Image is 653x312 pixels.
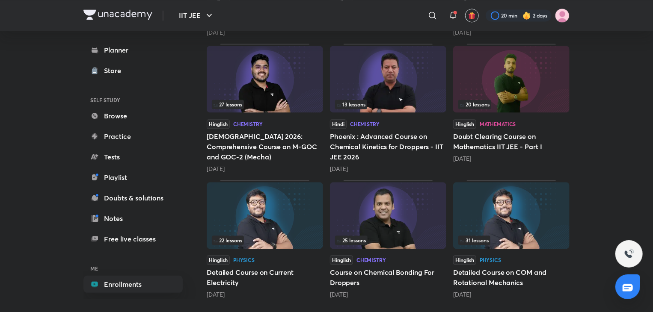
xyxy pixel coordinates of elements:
a: Planner [83,41,183,59]
div: infosection [458,235,564,245]
img: Thumbnail [453,46,570,112]
div: 1 month ago [453,154,570,163]
div: 1 month ago [207,290,323,299]
a: Browse [83,107,183,124]
div: infocontainer [335,100,441,109]
div: Phoenix : Advanced Course on Chemical Kinetics for Droppers - IIT JEE 2026 [330,44,446,173]
a: Free live classes [83,230,183,247]
div: infocontainer [458,235,564,245]
h5: Doubt Clearing Course on Mathematics IIT JEE - Part I [453,131,570,152]
button: IIT JEE [174,7,220,24]
div: left [335,235,441,245]
div: Chemistry [233,121,263,127]
div: infosection [212,235,318,245]
img: Thumbnail [207,46,323,112]
h5: Phoenix : Advanced Course on Chemical Kinetics for Droppers - IIT JEE 2026 [330,131,446,162]
div: Detailed Course on Current Electricity [207,180,323,299]
a: Doubts & solutions [83,189,183,206]
h5: Detailed Course on COM and Rotational Mechanics [453,267,570,288]
h5: Course on Chemical Bonding For Droppers [330,267,446,288]
div: 1 month ago [453,290,570,299]
div: infosection [458,100,564,109]
a: Store [83,62,183,79]
span: Hinglish [330,255,353,265]
div: Mathematics [480,121,516,127]
div: JEE 2026: Comprehensive Course on M-GOC and GOC-2 (Mecha) [207,44,323,173]
img: streak [522,11,531,20]
div: left [335,100,441,109]
button: avatar [465,9,479,22]
div: left [458,100,564,109]
img: ttu [624,249,634,259]
img: Thumbnail [207,182,323,249]
img: Thumbnail [453,182,570,249]
div: left [212,100,318,109]
div: 1 month ago [207,165,323,173]
span: Hinglish [207,119,230,129]
span: 27 lessons [214,102,242,107]
div: Physics [233,257,255,262]
div: Chemistry [350,121,380,127]
div: left [212,235,318,245]
a: Enrollments [83,276,183,293]
a: Company Logo [83,9,152,22]
div: 1 month ago [330,290,446,299]
h6: ME [83,261,183,276]
img: Adah Patil Patil [555,8,570,23]
span: Hinglish [207,255,230,265]
a: Notes [83,210,183,227]
h6: SELF STUDY [83,93,183,107]
div: Course on Chemical Bonding For Droppers [330,180,446,299]
span: 13 lessons [337,102,365,107]
a: Playlist [83,169,183,186]
span: Hinglish [453,119,476,129]
div: infosection [335,100,441,109]
div: infocontainer [212,235,318,245]
div: infocontainer [458,100,564,109]
div: Doubt Clearing Course on Mathematics IIT JEE - Part I [453,44,570,173]
div: Store [104,65,126,76]
a: Practice [83,128,183,145]
div: Physics [480,257,501,262]
div: Detailed Course on COM and Rotational Mechanics [453,180,570,299]
span: 22 lessons [214,238,242,243]
img: Thumbnail [330,46,446,112]
div: 21 days ago [207,28,323,37]
h5: [DEMOGRAPHIC_DATA] 2026: Comprehensive Course on M-GOC and GOC-2 (Mecha) [207,131,323,162]
div: infocontainer [212,100,318,109]
span: Hindi [330,119,347,129]
span: 31 lessons [460,238,489,243]
div: infosection [212,100,318,109]
h5: Detailed Course on Current Electricity [207,267,323,288]
img: avatar [468,12,476,19]
img: Company Logo [83,9,152,20]
span: Hinglish [453,255,476,265]
span: 25 lessons [337,238,366,243]
div: infosection [335,235,441,245]
img: Thumbnail [330,182,446,249]
a: Tests [83,148,183,165]
div: left [458,235,564,245]
span: 20 lessons [460,102,490,107]
div: 1 month ago [330,165,446,173]
div: infocontainer [335,235,441,245]
div: Chemistry [356,257,386,262]
div: 1 month ago [453,28,570,37]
